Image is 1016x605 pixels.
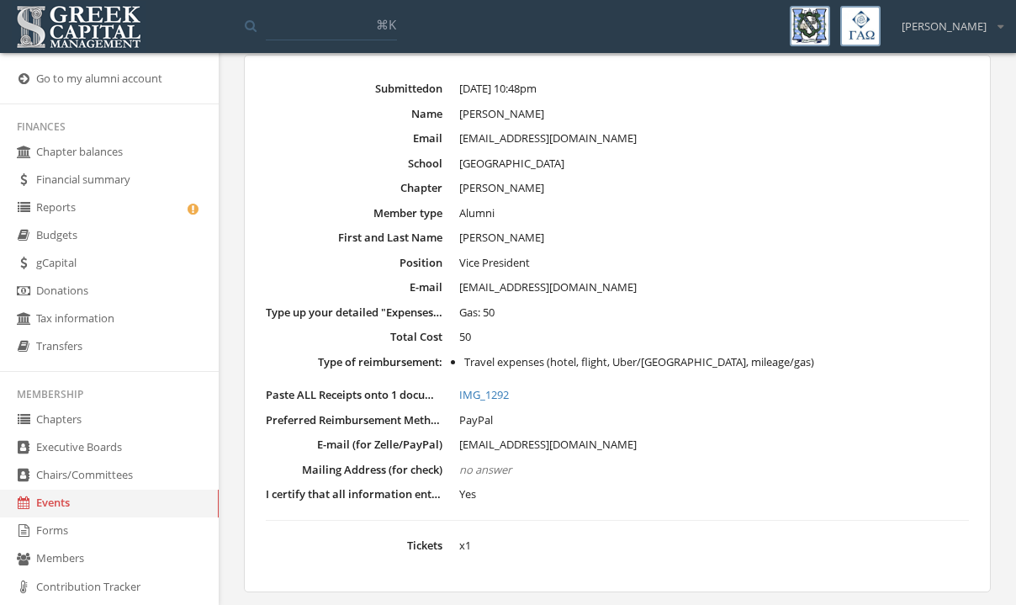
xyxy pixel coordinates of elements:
[459,412,493,427] span: PayPal
[266,462,442,478] dt: Mailing Address (for check)
[266,81,442,97] dt: Submitted on
[459,437,637,452] span: [EMAIL_ADDRESS][DOMAIN_NAME]
[464,354,969,371] li: Travel expenses (hotel, flight, Uber/[GEOGRAPHIC_DATA], mileage/gas)
[266,106,442,122] dt: Name
[902,19,987,34] span: [PERSON_NAME]
[459,279,637,295] span: [EMAIL_ADDRESS][DOMAIN_NAME]
[266,437,442,453] dt: E-mail (for Zelle/PayPal)
[266,329,442,345] dt: Total Cost
[459,230,544,245] span: [PERSON_NAME]
[459,156,969,172] dd: [GEOGRAPHIC_DATA]
[459,106,969,123] dd: [PERSON_NAME]
[266,354,442,370] dt: Type of reimbursement:
[266,180,442,196] dt: Chapter
[459,255,530,270] span: Vice President
[459,486,476,502] span: Yes
[459,205,969,222] dd: Alumni
[459,387,969,404] a: IMG_1292
[266,486,442,502] dt: I certify that all information entered above is valid and true.
[266,387,442,403] dt: Paste ALL Receipts onto 1 document, save as PDF, then attach HERE
[459,180,969,197] dd: [PERSON_NAME]
[891,6,1003,34] div: [PERSON_NAME]
[459,305,495,320] span: Gas: 50
[266,279,442,295] dt: E-mail
[266,205,442,221] dt: Member type
[459,329,471,344] span: 50
[266,305,442,321] dt: Type up your detailed "Expenses List":
[266,412,442,428] dt: Preferred Reimbursement Method
[266,156,442,172] dt: School
[376,16,396,33] span: ⌘K
[459,81,537,96] span: [DATE] 10:48pm
[266,538,442,554] dt: Tickets
[266,230,442,246] dt: First and Last Name
[266,130,442,146] dt: Email
[266,255,442,271] dt: Position
[459,462,511,477] em: no answer
[459,538,969,555] dd: x 1
[459,130,969,147] dd: [EMAIL_ADDRESS][DOMAIN_NAME]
